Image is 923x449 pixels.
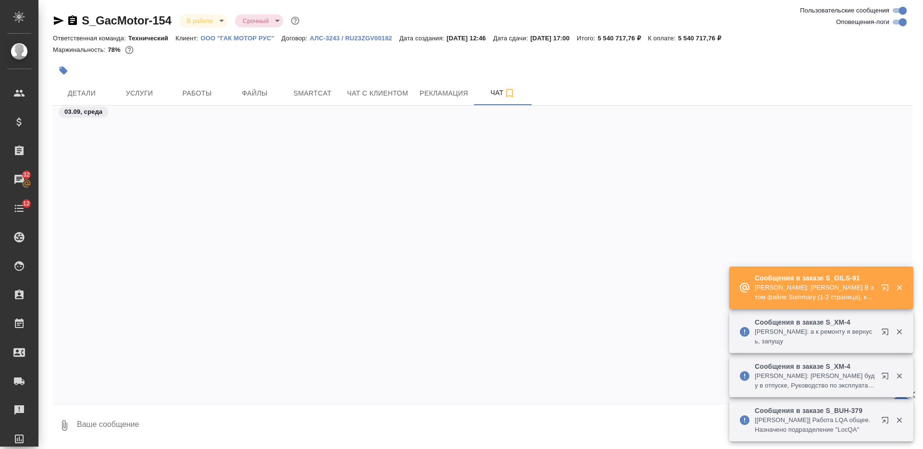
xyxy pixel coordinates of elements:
[755,415,875,435] p: [[PERSON_NAME]] Работа LQA общее. Назначено подразделение "LocQA"
[447,35,493,42] p: [DATE] 12:46
[755,283,875,302] p: [PERSON_NAME]: [PERSON_NAME] В этом файле Summary (1-2 страница), которое сделано при помощи ИИ Н...
[282,35,310,42] p: Договор:
[64,107,102,117] p: 03.09, среда
[53,15,64,26] button: Скопировать ссылку для ЯМессенджера
[800,6,889,15] span: Пользовательские сообщения
[755,371,875,390] p: [PERSON_NAME]: [PERSON_NAME] буду в отпуске, Руководство по эксплуатации (М3, М3е, М6) запускать ...
[53,35,128,42] p: Ответственная команда:
[530,35,577,42] p: [DATE] 17:00
[420,87,468,99] span: Рекламация
[875,366,898,389] button: Открыть в новой вкладке
[480,87,526,99] span: Чат
[174,87,220,99] span: Работы
[232,87,278,99] span: Файлы
[235,14,283,27] div: В работе
[678,35,728,42] p: 5 540 717,76 ₽
[128,35,175,42] p: Технический
[889,283,909,292] button: Закрыть
[875,411,898,434] button: Открыть в новой вкладке
[17,170,36,180] span: 32
[116,87,162,99] span: Услуги
[310,34,399,42] a: АЛС-3243 / RU23ZGV00182
[598,35,648,42] p: 5 540 717,76 ₽
[755,273,875,283] p: Сообщения в заказе S_GILS-91
[399,35,447,42] p: Дата создания:
[2,196,36,220] a: 12
[493,35,530,42] p: Дата сдачи:
[179,14,227,27] div: В работе
[289,87,336,99] span: Smartcat
[289,14,301,27] button: Доп статусы указывают на важность/срочность заказа
[184,17,216,25] button: В работе
[200,34,281,42] a: ООО "ГАК МОТОР РУС"
[53,46,108,53] p: Маржинальность:
[755,317,875,327] p: Сообщения в заказе S_XM-4
[310,35,399,42] p: АЛС-3243 / RU23ZGV00182
[875,278,898,301] button: Открыть в новой вкладке
[755,406,875,415] p: Сообщения в заказе S_BUH-379
[108,46,123,53] p: 78%
[648,35,678,42] p: К оплате:
[17,199,36,208] span: 12
[67,15,78,26] button: Скопировать ссылку
[889,416,909,425] button: Закрыть
[875,322,898,345] button: Открыть в новой вкладке
[577,35,598,42] p: Итого:
[755,362,875,371] p: Сообщения в заказе S_XM-4
[347,87,408,99] span: Чат с клиентом
[889,372,909,380] button: Закрыть
[504,87,515,99] svg: Подписаться
[2,168,36,192] a: 32
[889,328,909,336] button: Закрыть
[755,327,875,346] p: [PERSON_NAME]: а к ремонту я вернусь, запущу
[123,44,136,56] button: 998094.55 RUB;
[240,17,272,25] button: Срочный
[836,17,889,27] span: Оповещения-логи
[82,14,172,27] a: S_GacMotor-154
[59,87,105,99] span: Детали
[53,60,74,81] button: Добавить тэг
[175,35,200,42] p: Клиент:
[200,35,281,42] p: ООО "ГАК МОТОР РУС"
